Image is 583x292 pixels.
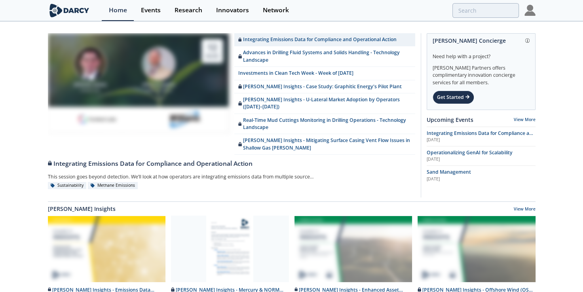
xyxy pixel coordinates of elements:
[524,5,536,16] img: Profile
[88,182,138,189] div: Methane Emissions
[234,67,415,80] a: Investments in Clean Tech Week - Week of [DATE]
[48,33,229,155] a: Nathan Brawn [PERSON_NAME] Context Labs Mark Gebbia [PERSON_NAME] [PERSON_NAME] 12 Aug
[59,88,122,93] div: Context Labs
[427,149,513,156] span: Operationalizing GenAI for Scalability
[74,47,107,80] img: Nathan Brawn
[514,206,536,213] a: View More
[175,7,202,13] div: Research
[48,159,415,169] div: Integrating Emissions Data for Compliance and Operational Action
[427,149,536,163] a: Operationalizing GenAI for Scalability [DATE]
[216,7,249,13] div: Innovators
[75,111,120,127] img: 1682076415445-contextlabs.png
[427,156,536,163] div: [DATE]
[433,47,530,60] div: Need help with a project?
[170,111,201,127] img: williams.com.png
[59,82,122,88] div: [PERSON_NAME]
[234,114,415,135] a: Real-Time Mud Cuttings Monitoring in Drilling Operations - Technology Landscape
[452,3,519,18] input: Advanced Search
[48,4,91,17] img: logo-wide.svg
[263,7,289,13] div: Network
[234,46,415,67] a: Advances in Drilling Fluid Systems and Solids Handling - Technology Landscape
[427,137,536,143] div: [DATE]
[206,42,218,52] div: 12
[127,82,190,88] div: [PERSON_NAME]
[127,88,190,93] div: [PERSON_NAME]
[234,80,415,93] a: [PERSON_NAME] Insights - Case Study: Graphitic Energy's Pilot Plant
[206,52,218,60] div: Aug
[427,169,471,175] span: Sand Management
[142,47,175,80] img: Mark Gebbia
[48,155,415,168] a: Integrating Emissions Data for Compliance and Operational Action
[238,36,397,43] div: Integrating Emissions Data for Compliance and Operational Action
[525,38,530,43] img: information.svg
[433,91,474,104] div: Get Started
[427,130,536,144] span: Integrating Emissions Data for Compliance and Operational Action
[109,7,127,13] div: Home
[234,134,415,155] a: [PERSON_NAME] Insights - Mitigating Surface Casing Vent Flow Issues in Shallow Gas [PERSON_NAME]
[427,176,536,182] div: [DATE]
[433,34,530,47] div: [PERSON_NAME] Concierge
[427,130,536,143] a: Integrating Emissions Data for Compliance and Operational Action [DATE]
[48,182,87,189] div: Sustainability
[433,60,530,86] div: [PERSON_NAME] Partners offers complimentary innovation concierge services for all members.
[514,117,536,122] a: View More
[427,169,536,182] a: Sand Management [DATE]
[141,7,161,13] div: Events
[234,33,415,46] a: Integrating Emissions Data for Compliance and Operational Action
[234,93,415,114] a: [PERSON_NAME] Insights - U-Lateral Market Adoption by Operators ([DATE]–[DATE])
[48,205,116,213] a: [PERSON_NAME] Insights
[427,116,473,124] a: Upcoming Events
[48,171,314,182] div: This session goes beyond detection. We’ll look at how operators are integrating emissions data fr...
